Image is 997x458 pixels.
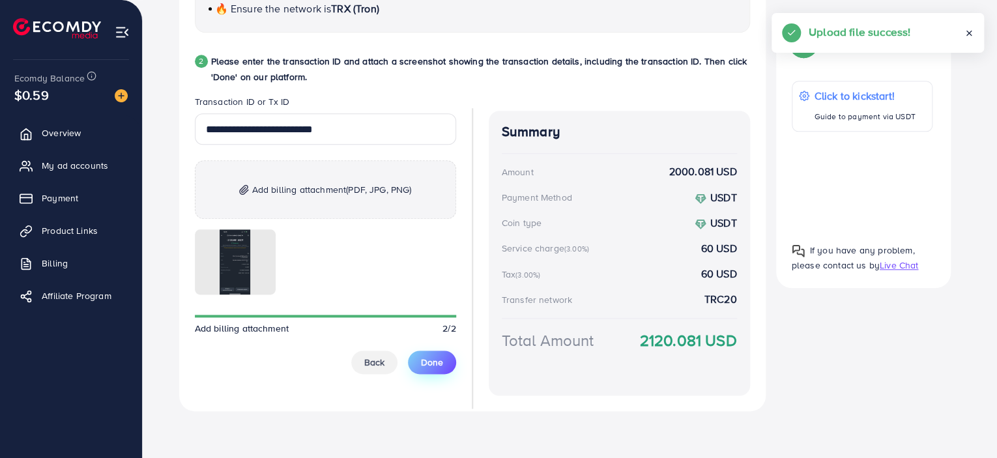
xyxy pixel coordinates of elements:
span: $0.59 [14,85,49,104]
span: Affiliate Program [42,289,111,302]
div: Transfer network [502,293,573,306]
strong: 2120.081 USD [640,329,737,352]
a: My ad accounts [10,152,132,179]
img: logo [13,18,101,38]
a: Affiliate Program [10,283,132,309]
legend: Transaction ID or Tx ID [195,95,456,113]
button: Back [351,351,397,374]
img: coin [695,193,706,205]
strong: USDT [710,216,737,230]
span: Live Chat [880,259,918,272]
h4: Summary [502,124,737,140]
a: Product Links [10,218,132,244]
div: Tax [502,268,545,281]
span: If you have any problem, please contact us by [792,244,915,272]
span: (PDF, JPG, PNG) [346,183,411,196]
span: 🔥 Ensure the network is [215,1,332,16]
span: Ecomdy Balance [14,72,85,85]
strong: 2000.081 USD [669,164,737,179]
a: Payment [10,185,132,211]
small: (3.00%) [564,244,589,254]
span: 2/2 [442,322,455,335]
div: Coin type [502,216,542,229]
img: image [115,89,128,102]
button: Done [408,351,456,374]
div: Payment Method [502,191,572,204]
p: Please enter the transaction ID and attach a screenshot showing the transaction details, includin... [211,53,750,85]
div: Amount [502,165,534,179]
a: Overview [10,120,132,146]
span: Billing [42,257,68,270]
div: Total Amount [502,329,594,352]
h5: Upload file success! [809,23,910,40]
span: Done [421,356,443,369]
span: Overview [42,126,81,139]
span: TRX (Tron) [331,1,379,16]
img: Popup guide [792,244,805,257]
span: Add billing attachment [252,182,412,197]
span: Add billing attachment [195,322,289,335]
small: (3.00%) [515,270,540,280]
img: img uploaded [220,229,250,294]
iframe: Chat [942,399,987,448]
span: Back [364,356,384,369]
p: Click to kickstart! [815,88,916,104]
p: Guide to payment via USDT [815,109,916,124]
strong: USDT [710,190,737,205]
div: Service charge [502,242,593,255]
img: menu [115,25,130,40]
strong: 60 USD [701,266,737,281]
span: My ad accounts [42,159,108,172]
span: Payment [42,192,78,205]
strong: TRC20 [704,292,737,307]
div: 2 [195,55,208,68]
img: img [239,184,249,195]
strong: 60 USD [701,241,737,256]
span: Product Links [42,224,98,237]
img: coin [695,218,706,230]
a: Billing [10,250,132,276]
